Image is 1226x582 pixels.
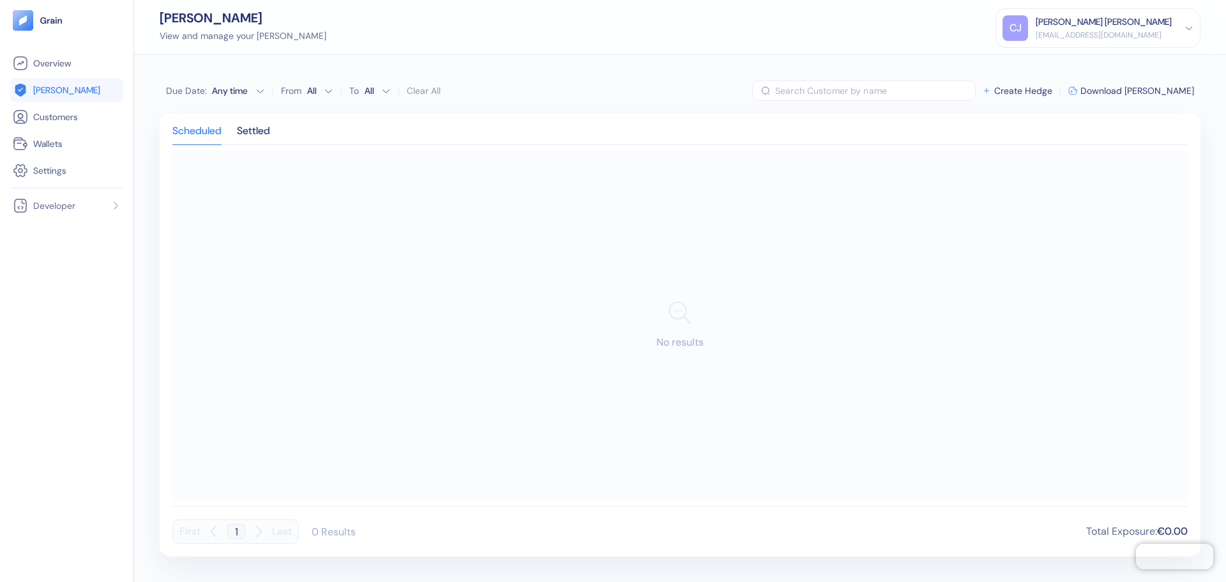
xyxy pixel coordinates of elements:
span: €0.00 [1157,525,1188,538]
div: Total Exposure : [1086,524,1188,539]
span: Create Hedge [994,86,1052,95]
div: No results [172,150,1188,501]
a: [PERSON_NAME] [13,82,121,98]
button: Create Hedge [982,86,1052,95]
button: Download [PERSON_NAME] [1068,86,1194,95]
div: 0 Results [312,525,356,539]
div: Any time [212,84,250,97]
label: From [281,86,301,95]
span: Customers [33,111,78,123]
div: [PERSON_NAME] [160,11,326,24]
button: First [179,519,201,544]
span: [PERSON_NAME] [33,84,100,96]
a: Settings [13,163,121,178]
div: View and manage your [PERSON_NAME] [160,29,326,43]
a: Overview [13,56,121,71]
button: To [361,80,391,101]
label: To [349,86,359,95]
input: Search Customer by name [775,80,976,101]
div: CJ [1003,15,1028,41]
div: [PERSON_NAME] [PERSON_NAME] [1036,15,1172,29]
div: [EMAIL_ADDRESS][DOMAIN_NAME] [1036,29,1172,41]
img: logo-tablet-V2.svg [13,10,33,31]
button: From [304,80,333,101]
span: Settings [33,164,66,177]
span: Wallets [33,137,63,150]
iframe: Chatra live chat [1136,544,1213,569]
button: Last [272,519,292,544]
div: Scheduled [172,126,222,144]
button: Due Date:Any time [166,84,265,97]
span: Due Date : [166,84,207,97]
a: Wallets [13,136,121,151]
img: logo [40,16,63,25]
span: Download [PERSON_NAME] [1080,86,1194,95]
span: Overview [33,57,71,70]
div: Settled [237,126,270,144]
a: Customers [13,109,121,125]
span: Developer [33,199,75,212]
